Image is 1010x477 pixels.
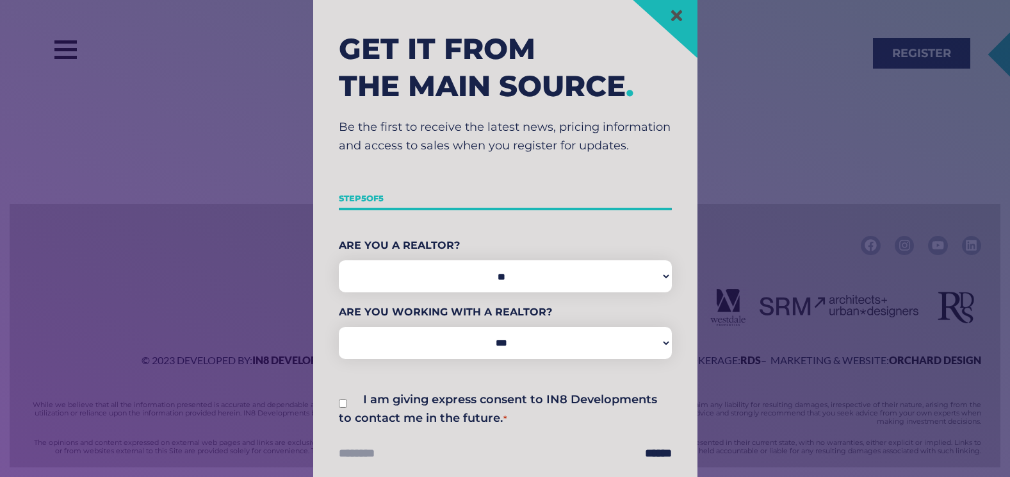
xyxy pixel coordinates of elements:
[361,193,366,203] span: 5
[339,392,657,426] label: I am giving express consent to IN8 Developments to contact me in the future.
[379,193,384,203] span: 5
[339,303,672,322] label: Are You Working With A Realtor?
[339,236,672,255] label: Are You A Realtor?
[339,118,672,156] p: Be the first to receive the latest news, pricing information and access to sales when you registe...
[339,30,672,105] h2: Get it from the main source
[339,189,672,208] p: Step of
[626,68,634,103] span: .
